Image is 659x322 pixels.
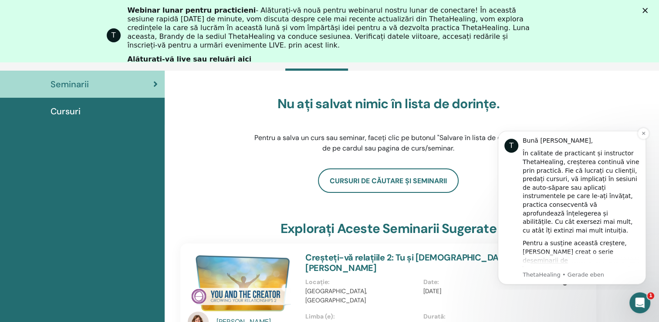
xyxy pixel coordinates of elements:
[485,123,659,290] iframe: Intercom notifications Nachricht
[318,168,459,193] a: Cursuri de căutare și seminarii
[153,5,164,16] button: Respingeți notificarea
[38,148,155,156] p: Mesaj de la ThetaHealing, trimis lui Gerade eben
[280,221,497,236] h3: Explorați aceste seminarii sugerate
[107,28,121,42] div: Imagine de profil pentru ThetaHealing
[51,78,89,91] span: Seminarii
[305,277,418,287] p: Locație :
[38,116,155,244] div: Pentru a susține această creștere, [PERSON_NAME] creat o serie de concepute pentru a vă ajuta să ...
[251,96,526,112] h3: Nu ați salvat nimic în lista de dorințe.
[38,134,83,150] a: seminarii de îmbunătățire
[647,292,654,299] span: 1
[128,6,256,14] b: Webinar lunar pentru practicieni
[305,252,524,274] a: Creșteți-vă relațiile 2: Tu și [DEMOGRAPHIC_DATA] cu [PERSON_NAME]
[305,287,418,305] p: [GEOGRAPHIC_DATA], [GEOGRAPHIC_DATA]
[642,8,651,13] div: Schließen
[188,252,295,314] img: Creșteți-vă relațiile 2: Tu și Dumnezeu
[128,6,539,50] div: - Alăturați-vă nouă pentru webinarul nostru lunar de conectare! În această sesiune rapidă [DATE] ...
[51,105,81,118] span: Cursuri
[128,55,252,65] a: Alăturați-vă live sau reluări aici
[423,287,536,296] p: [DATE]
[629,292,650,313] iframe: Intercom live chat
[423,277,536,287] p: Date:
[251,133,526,154] p: Pentru a salva un curs sau seminar, faceți clic pe butonul "Salvare în lista de dorințe" de pe ca...
[423,312,536,321] p: Durată :
[305,312,418,321] p: Limba (e):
